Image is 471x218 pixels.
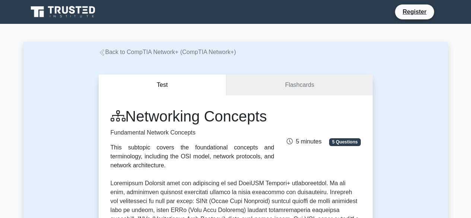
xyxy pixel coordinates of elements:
span: 5 Questions [329,138,360,146]
span: 5 minutes [287,138,321,145]
h1: Networking Concepts [111,107,274,125]
div: This subtopic covers the foundational concepts and terminology, including the OSI model, network ... [111,143,274,170]
a: Flashcards [226,75,372,96]
a: Back to CompTIA Network+ (CompTIA Network+) [99,49,236,55]
button: Test [99,75,227,96]
p: Fundamental Network Concepts [111,128,274,137]
a: Register [398,7,431,16]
